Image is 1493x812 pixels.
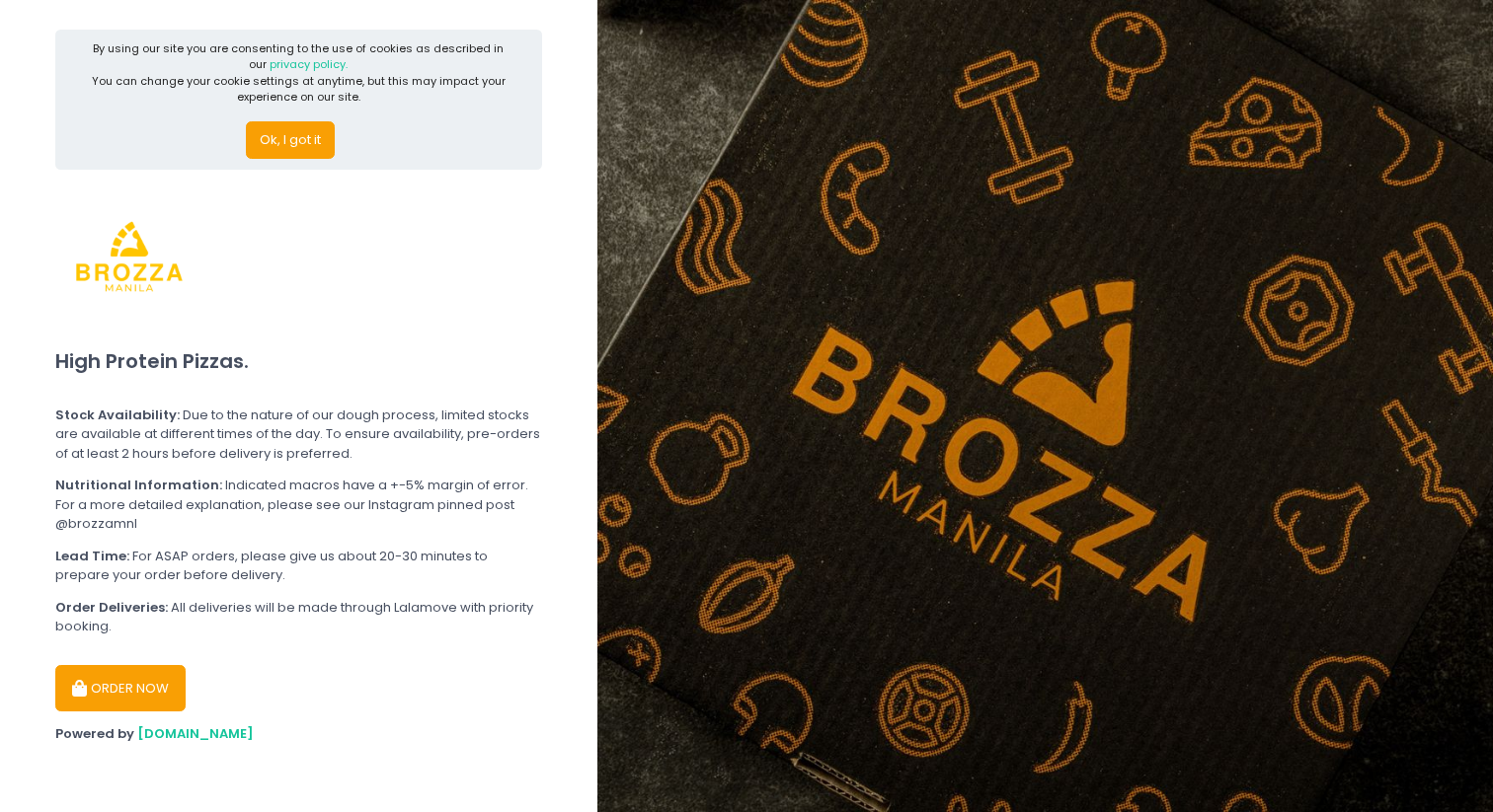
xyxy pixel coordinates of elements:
div: For ASAP orders, please give us about 20-30 minutes to prepare your order before delivery. [55,547,542,585]
div: High Protein Pizzas. [55,331,542,393]
a: [DOMAIN_NAME] [137,724,254,743]
div: By using our site you are consenting to the use of cookies as described in our You can change you... [89,40,510,106]
b: Lead Time: [55,547,129,565]
b: Stock Availability: [55,406,180,424]
a: privacy policy. [270,56,348,72]
img: Brozza Manila [55,183,203,331]
div: Due to the nature of our dough process, limited stocks are available at different times of the da... [55,406,542,464]
div: All deliveries will be made through Lalamove with priority booking. [55,598,542,636]
button: ORDER NOW [55,665,186,712]
button: Ok, I got it [246,121,335,159]
b: Order Deliveries: [55,598,168,617]
div: Indicated macros have a +-5% margin of error. For a more detailed explanation, please see our Ins... [55,476,542,534]
b: Nutritional Information: [55,476,222,494]
div: Powered by [55,724,542,744]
